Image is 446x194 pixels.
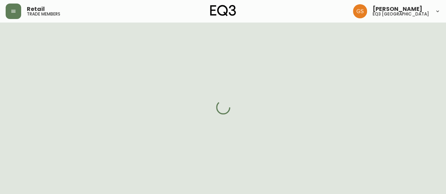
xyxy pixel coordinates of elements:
[373,6,422,12] span: [PERSON_NAME]
[210,5,236,16] img: logo
[353,4,367,18] img: 6b403d9c54a9a0c30f681d41f5fc2571
[27,6,45,12] span: Retail
[373,12,429,16] h5: eq3 [GEOGRAPHIC_DATA]
[27,12,60,16] h5: trade members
